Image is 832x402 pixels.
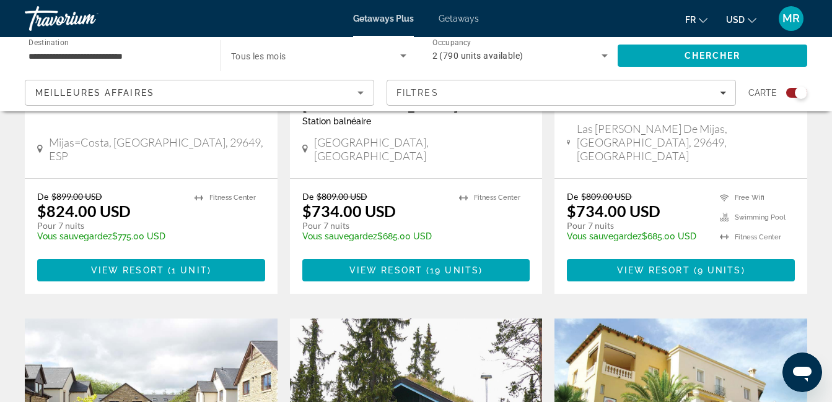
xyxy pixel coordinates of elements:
span: Fitness Center [474,194,520,202]
span: De [37,191,48,202]
a: Getaways Plus [353,14,414,24]
span: Free Wifi [735,194,764,202]
button: View Resort(1 unit) [37,259,265,281]
p: $775.00 USD [37,231,182,241]
span: Meilleures affaires [35,88,154,98]
button: User Menu [775,6,807,32]
span: [GEOGRAPHIC_DATA], [GEOGRAPHIC_DATA] [314,135,530,163]
mat-select: Sort by [35,85,364,100]
button: View Resort(9 units) [567,259,795,281]
span: De [567,191,578,202]
span: Chercher [685,51,741,61]
span: Fitness Center [735,233,781,241]
span: Vous sauvegardez [567,231,642,241]
span: 2 (790 units available) [432,51,523,61]
span: Swimming Pool [735,213,786,221]
p: $685.00 USD [302,231,447,241]
span: Carte [748,84,777,101]
p: $734.00 USD [302,202,396,220]
span: Vous sauvegardez [37,231,112,241]
span: ( ) [164,265,211,275]
span: ( ) [690,265,745,275]
p: Pour 7 nuits [37,220,182,231]
span: Occupancy [432,38,471,47]
span: View Resort [349,265,423,275]
p: Pour 7 nuits [567,220,707,231]
span: 1 unit [172,265,208,275]
span: fr [685,15,696,25]
p: $734.00 USD [567,202,660,220]
span: 19 units [430,265,479,275]
span: $809.00 USD [317,191,367,202]
span: Destination [28,38,69,46]
p: Pour 7 nuits [302,220,447,231]
iframe: Bouton de lancement de la fenêtre de messagerie [782,353,822,392]
button: Search [618,45,807,67]
span: $809.00 USD [581,191,632,202]
button: View Resort(19 units) [302,259,530,281]
p: $824.00 USD [37,202,131,220]
button: Change currency [726,11,756,28]
span: 9 units [698,265,742,275]
button: Filters [387,80,736,106]
span: USD [726,15,745,25]
span: $899.00 USD [51,191,102,202]
span: Las [PERSON_NAME] de Mijas, [GEOGRAPHIC_DATA], 29649, [GEOGRAPHIC_DATA] [577,122,795,163]
span: Mijas=Costa, [GEOGRAPHIC_DATA], 29649, ESP [49,135,265,163]
button: Change language [685,11,707,28]
a: Travorium [25,2,149,35]
span: De [302,191,313,202]
span: Tous les mois [231,51,286,61]
input: Select destination [28,49,204,64]
a: Getaways [439,14,479,24]
span: ( ) [423,265,483,275]
span: View Resort [91,265,164,275]
span: Vous sauvegardez [302,231,377,241]
span: Filtres [396,88,439,98]
span: Station balnéaire [302,116,371,126]
p: $685.00 USD [567,231,707,241]
span: Fitness Center [209,194,256,202]
span: View Resort [617,265,690,275]
span: MR [782,12,800,25]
